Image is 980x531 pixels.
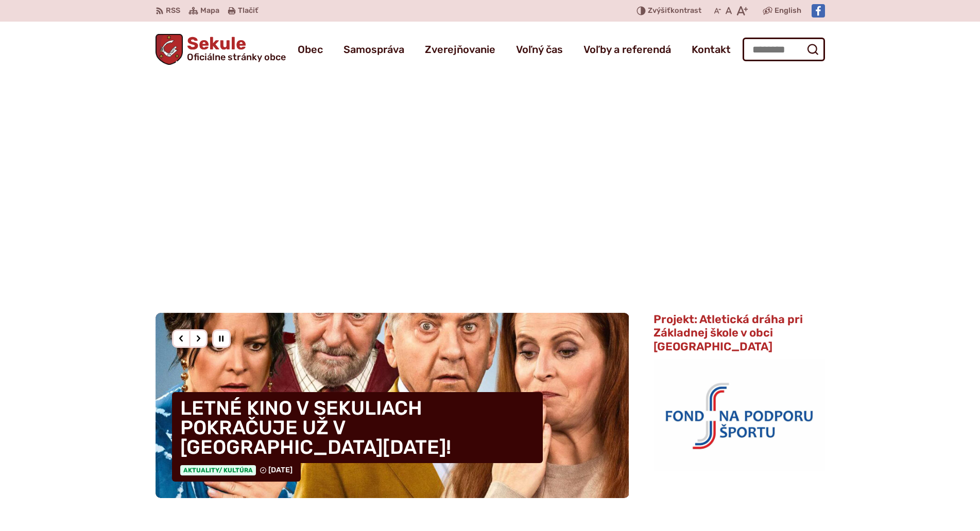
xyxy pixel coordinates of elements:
h1: Sekule [183,35,286,62]
span: English [775,5,801,17]
img: Prejsť na domovskú stránku [156,34,183,65]
a: English [772,5,803,17]
span: Projekt: Atletická dráha pri Základnej škole v obci [GEOGRAPHIC_DATA] [654,312,803,353]
span: Zvýšiť [648,6,670,15]
a: Logo Sekule, prejsť na domovskú stránku. [156,34,286,65]
div: Pozastaviť pohyb slajdera [212,329,231,348]
img: Prejsť na Facebook stránku [812,4,825,17]
span: Mapa [200,5,219,17]
a: Kontakt [692,35,731,64]
a: Obec [298,35,323,64]
a: Voľby a referendá [583,35,671,64]
a: LETNÉ KINO V SEKULIACH POKRAČUJE UŽ V [GEOGRAPHIC_DATA][DATE]! Aktuality/ Kultúra [DATE] [156,313,629,498]
span: [DATE] [268,466,293,474]
div: 2 / 8 [156,313,629,498]
div: Predošlý slajd [172,329,191,348]
span: Oficiálne stránky obce [187,52,286,62]
span: RSS [166,5,180,17]
div: Nasledujúci slajd [189,329,208,348]
span: / Kultúra [219,467,253,474]
span: Tlačiť [238,7,258,15]
a: Voľný čas [516,35,563,64]
span: Aktuality [180,465,256,475]
span: kontrast [648,7,701,15]
img: logo_fnps.png [654,359,824,470]
a: Samospráva [343,35,404,64]
h4: LETNÉ KINO V SEKULIACH POKRAČUJE UŽ V [GEOGRAPHIC_DATA][DATE]! [172,392,543,463]
a: Zverejňovanie [425,35,495,64]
